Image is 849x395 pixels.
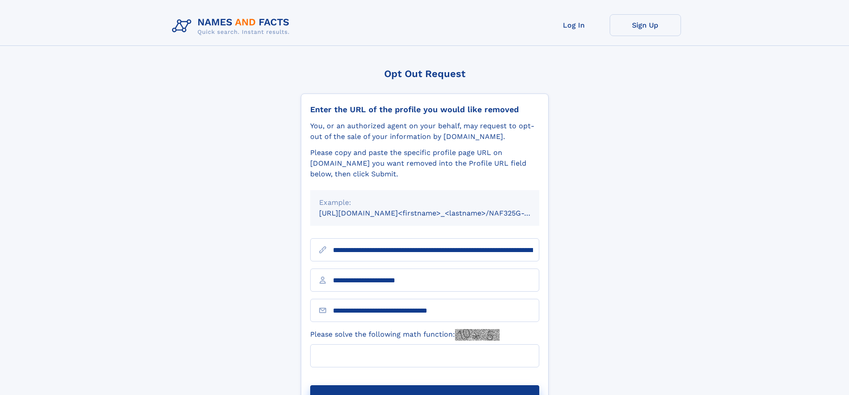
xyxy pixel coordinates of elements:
small: [URL][DOMAIN_NAME]<firstname>_<lastname>/NAF325G-xxxxxxxx [319,209,556,217]
div: You, or an authorized agent on your behalf, may request to opt-out of the sale of your informatio... [310,121,539,142]
div: Please copy and paste the specific profile page URL on [DOMAIN_NAME] you want removed into the Pr... [310,147,539,179]
div: Example: [319,197,530,208]
a: Sign Up [610,14,681,36]
div: Opt Out Request [301,68,549,79]
div: Enter the URL of the profile you would like removed [310,105,539,114]
label: Please solve the following math function: [310,329,500,341]
a: Log In [538,14,610,36]
img: Logo Names and Facts [168,14,297,38]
